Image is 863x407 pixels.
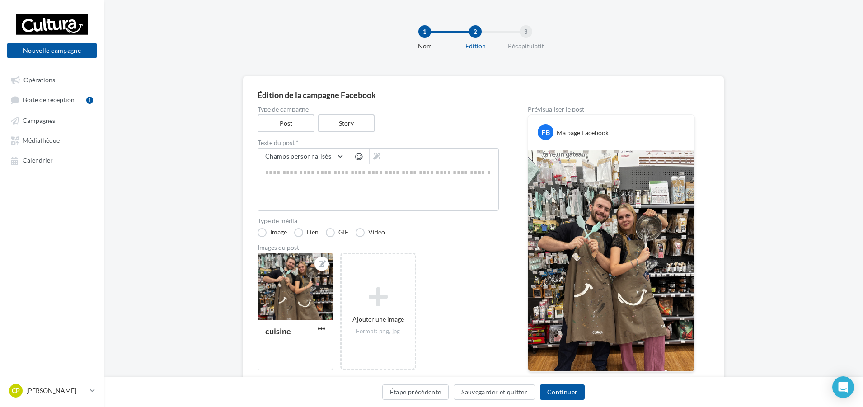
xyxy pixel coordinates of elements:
p: [PERSON_NAME] [26,386,86,395]
a: CP [PERSON_NAME] [7,382,97,399]
div: 1 [418,25,431,38]
button: Sauvegarder et quitter [454,384,535,400]
label: Type de campagne [258,106,499,112]
span: CP [12,386,20,395]
a: Campagnes [5,112,98,128]
label: Type de média [258,218,499,224]
div: Images du post [258,244,499,251]
div: Nom [396,42,454,51]
div: Prévisualiser le post [528,106,695,112]
a: Boîte de réception1 [5,91,98,108]
div: cuisine [265,326,291,336]
label: Post [258,114,314,132]
div: FB [538,124,553,140]
span: Champs personnalisés [265,152,331,160]
label: GIF [326,228,348,237]
a: Opérations [5,71,98,88]
a: Calendrier [5,152,98,168]
span: Médiathèque [23,136,60,144]
div: La prévisualisation est non-contractuelle [528,372,695,384]
span: Calendrier [23,157,53,164]
button: Étape précédente [382,384,449,400]
div: Édition de la campagne Facebook [258,91,709,99]
div: 1 [86,97,93,104]
span: Boîte de réception [23,96,75,104]
label: Texte du post * [258,140,499,146]
div: Ma page Facebook [557,128,609,137]
label: Lien [294,228,319,237]
div: Edition [446,42,504,51]
span: Campagnes [23,117,55,124]
label: Story [318,114,375,132]
button: Champs personnalisés [258,149,348,164]
div: Récapitulatif [497,42,555,51]
label: Image [258,228,287,237]
span: Opérations [23,76,55,84]
div: 3 [520,25,532,38]
label: Vidéo [356,228,385,237]
button: Nouvelle campagne [7,43,97,58]
div: Open Intercom Messenger [832,376,854,398]
div: 2 [469,25,482,38]
a: Médiathèque [5,132,98,148]
button: Continuer [540,384,585,400]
